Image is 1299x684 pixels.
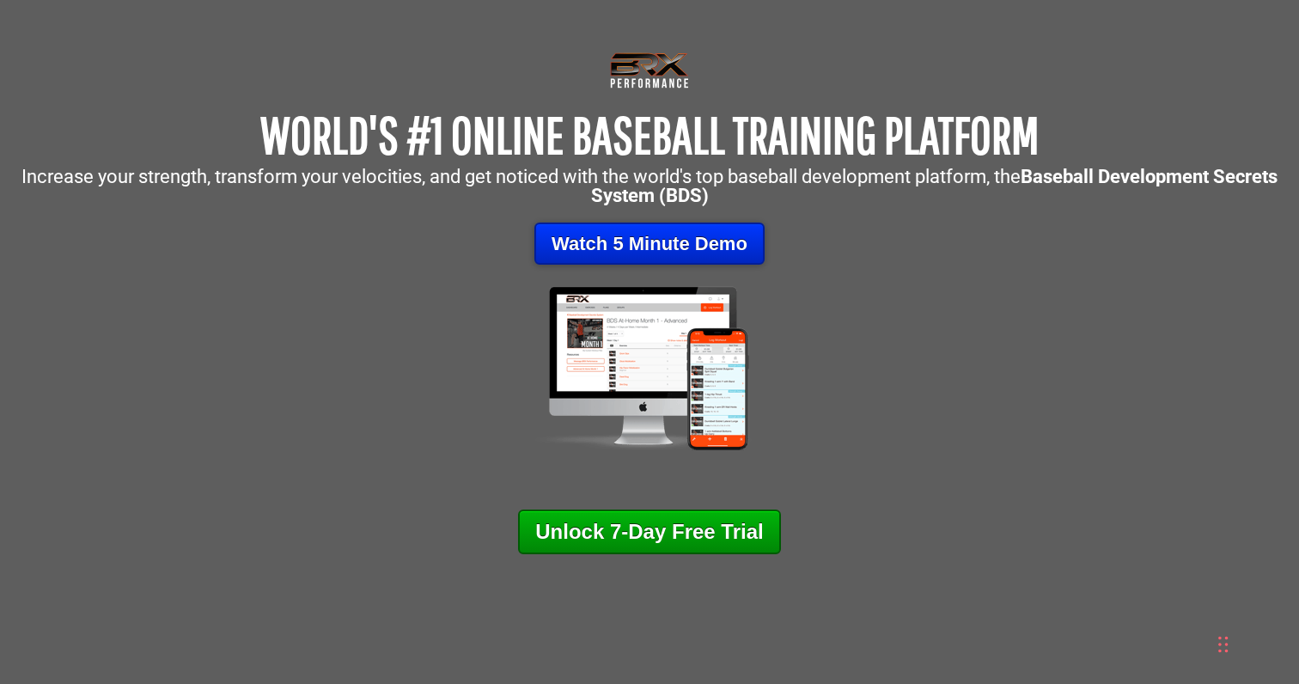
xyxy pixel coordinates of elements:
[534,223,765,265] a: Watch 5 Minute Demo
[9,168,1290,205] p: Increase your strength, transform your velocities, and get noticed with the world's top baseball ...
[260,105,1039,164] span: WORLD'S #1 ONLINE BASEBALL TRAINING PLATFORM
[591,166,1278,206] strong: Baseball Development Secrets System (BDS)
[514,282,786,455] img: Mockup-2-large
[607,49,692,92] img: Transparent-Black-BRX-Logo-White-Performance
[1218,619,1229,670] div: Drag
[518,510,780,554] a: Unlock 7-Day Free Trial
[1046,498,1299,684] iframe: Chat Widget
